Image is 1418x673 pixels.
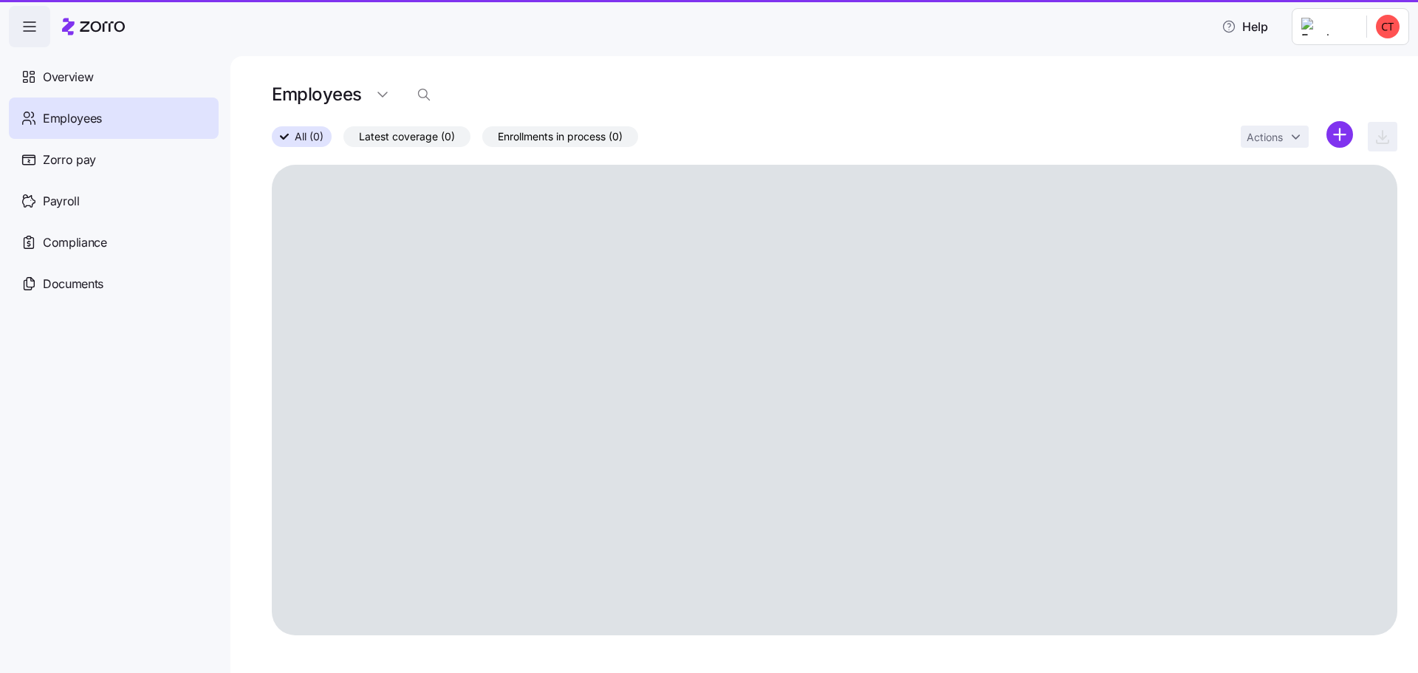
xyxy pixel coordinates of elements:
span: Employees [43,109,102,128]
span: All (0) [295,127,323,146]
a: Compliance [9,222,219,263]
button: Actions [1241,126,1309,148]
a: Zorro pay [9,139,219,180]
span: Actions [1247,132,1283,143]
span: Compliance [43,233,107,252]
a: Overview [9,56,219,98]
svg: add icon [1326,121,1353,148]
span: Overview [43,68,93,86]
span: Payroll [43,192,80,211]
img: d39c48567e4724277dc167f4fdb014a5 [1376,15,1400,38]
span: Latest coverage (0) [359,127,455,146]
a: Employees [9,98,219,139]
span: Help [1222,18,1268,35]
h1: Employees [272,83,362,106]
img: Employer logo [1301,18,1354,35]
a: Payroll [9,180,219,222]
span: Documents [43,275,103,293]
span: Zorro pay [43,151,96,169]
a: Documents [9,263,219,304]
button: Help [1210,12,1280,41]
span: Enrollments in process (0) [498,127,623,146]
